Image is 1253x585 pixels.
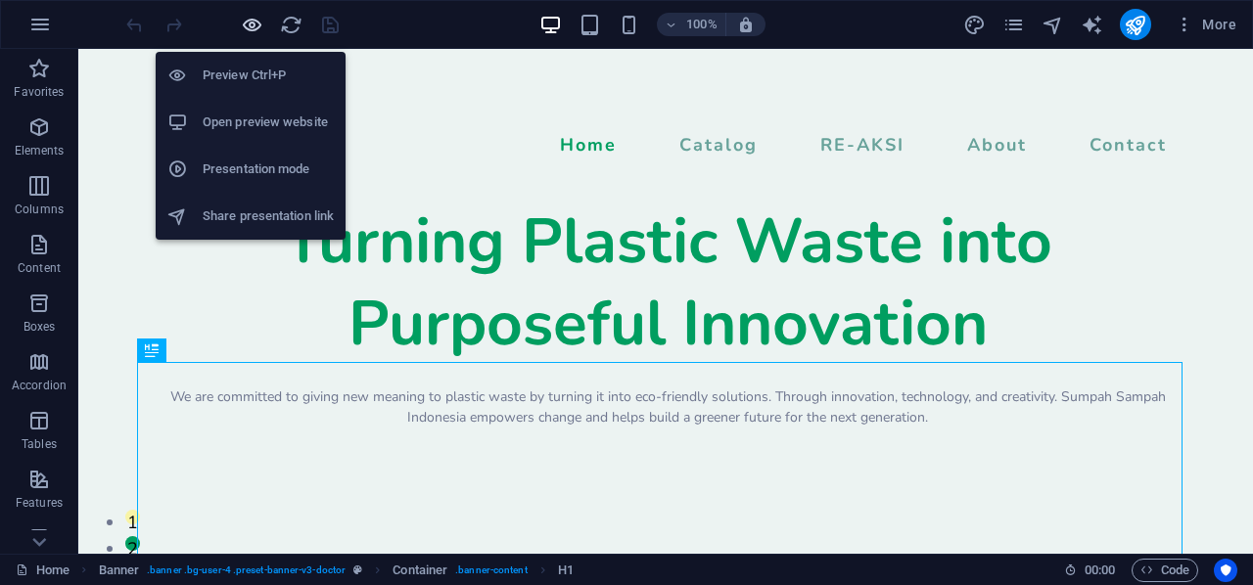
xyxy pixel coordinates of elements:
[15,202,64,217] p: Columns
[963,13,987,36] button: design
[1175,15,1236,34] span: More
[16,559,70,582] a: Click to cancel selection. Double-click to open Pages
[203,157,334,181] h6: Presentation mode
[12,378,67,393] p: Accordion
[1081,14,1103,36] i: AI Writer
[18,260,61,276] p: Content
[1002,14,1025,36] i: Pages (Ctrl+Alt+S)
[203,204,334,228] h6: Share presentation link
[558,559,574,582] span: Click to select. Double-click to edit
[1132,559,1198,582] button: Code
[1098,562,1101,577] span: :
[203,64,334,87] h6: Preview Ctrl+P
[99,559,140,582] span: Click to select. Double-click to edit
[15,143,65,158] p: Elements
[1214,559,1237,582] button: Usercentrics
[1042,13,1065,36] button: navigator
[147,559,346,582] span: . banner .bg-user-4 .preset-banner-v3-doctor
[1124,14,1146,36] i: Publish
[737,16,755,33] i: On resize automatically adjust zoom level to fit chosen device.
[23,319,56,335] p: Boxes
[686,13,718,36] h6: 100%
[99,559,574,582] nav: breadcrumb
[353,564,362,575] i: This element is a customizable preset
[203,111,334,134] h6: Open preview website
[279,13,302,36] button: reload
[963,14,986,36] i: Design (Ctrl+Alt+Y)
[1081,13,1104,36] button: text_generator
[1042,14,1064,36] i: Navigator
[1167,9,1244,40] button: More
[16,495,63,511] p: Features
[393,559,447,582] span: Click to select. Double-click to edit
[1002,13,1026,36] button: pages
[657,13,726,36] button: 100%
[22,436,57,452] p: Tables
[280,14,302,36] i: Reload page
[1120,9,1151,40] button: publish
[1140,559,1189,582] span: Code
[1064,559,1116,582] h6: Session time
[455,559,527,582] span: . banner-content
[1085,559,1115,582] span: 00 00
[14,84,64,100] p: Favorites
